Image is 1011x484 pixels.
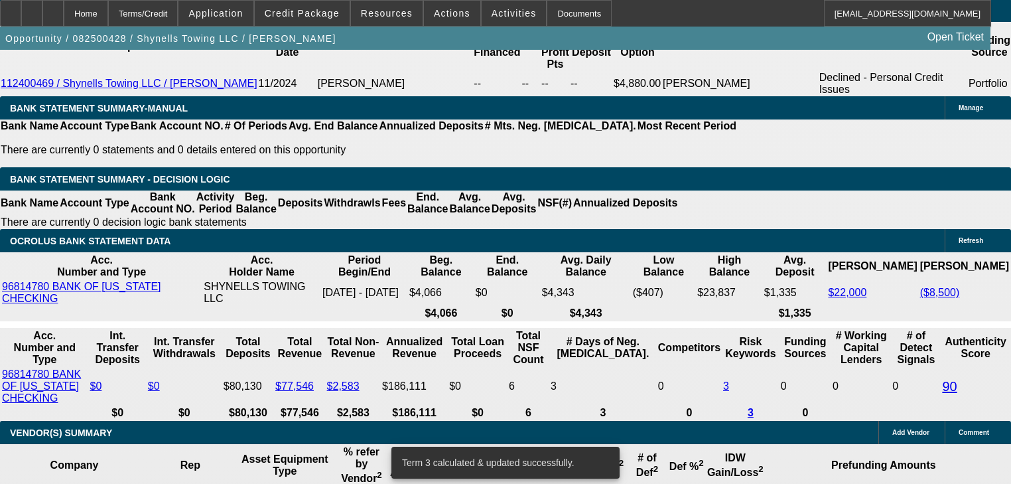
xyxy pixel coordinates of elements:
[613,71,662,96] td: $4,880.00
[764,307,827,320] th: $1,335
[722,329,779,366] th: Risk Keywords
[59,191,130,216] th: Account Type
[550,368,656,405] td: 3
[341,446,382,484] b: % refer by Vendor
[707,452,764,478] b: IDW Gain/Loss
[922,26,989,48] a: Open Ticket
[322,254,407,279] th: Period Begin/End
[892,329,940,366] th: # of Detect Signals
[448,191,490,216] th: Avg. Balance
[424,1,480,26] button: Actions
[632,254,696,279] th: Low Balance
[780,406,831,420] th: 0
[657,406,721,420] th: 0
[323,191,381,216] th: Withdrawls
[59,120,130,133] th: Account Type
[241,453,328,477] b: Asset Equipment Type
[780,329,831,366] th: Funding Sources
[832,329,890,366] th: # Working Capital Lenders
[277,191,324,216] th: Deposits
[1,254,202,279] th: Acc. Number and Type
[697,254,762,279] th: High Balance
[2,281,161,304] a: 96814780 BANK OF [US_STATE] CHECKING
[573,191,678,216] th: Annualized Deposits
[203,254,320,279] th: Acc. Holder Name
[941,329,1010,366] th: Authenticity Score
[203,280,320,305] td: SHYNELLS TOWING LLC
[2,368,81,404] a: 96814780 BANK OF [US_STATE] CHECKING
[521,71,541,96] td: --
[892,368,940,405] td: 0
[942,379,957,394] a: 90
[258,71,317,96] td: 11/2024
[235,191,277,216] th: Beg. Balance
[178,1,253,26] button: Application
[361,8,413,19] span: Resources
[1,329,88,366] th: Acc. Number and Type
[448,368,507,405] td: $0
[10,174,230,185] span: Bank Statement Summary - Decision Logic
[327,380,360,392] a: $2,583
[377,470,381,480] sup: 2
[1,78,257,89] a: 112400469 / Shynells Towing LLC / [PERSON_NAME]
[5,33,336,44] span: Opportunity / 082500428 / Shynells Towing LLC / [PERSON_NAME]
[1,144,736,156] p: There are currently 0 statements and 0 details entered on this opportunity
[90,329,146,366] th: Int. Transfer Deposits
[831,459,936,471] b: Prefunding Amounts
[407,191,448,216] th: End. Balance
[723,380,729,392] a: 3
[255,1,350,26] button: Credit Package
[959,429,989,436] span: Comment
[409,254,474,279] th: Beg. Balance
[275,329,325,366] th: Total Revenue
[188,8,243,19] span: Application
[748,407,754,418] a: 3
[780,368,831,405] td: 0
[968,71,1011,96] td: Portfolio
[632,280,696,305] td: ($407)
[381,191,407,216] th: Fees
[148,380,160,392] a: $0
[381,329,447,366] th: Annualized Revenue
[669,461,704,472] b: Def %
[828,287,866,298] a: $22,000
[223,329,273,366] th: Total Deposits
[959,104,983,112] span: Manage
[657,368,721,405] td: 0
[409,307,474,320] th: $4,066
[662,71,819,96] td: [PERSON_NAME]
[147,329,222,366] th: Int. Transfer Withdrawals
[833,380,839,392] span: 0
[475,307,540,320] th: $0
[317,71,474,96] td: [PERSON_NAME]
[326,329,381,366] th: Total Non-Revenue
[288,120,379,133] th: Avg. End Balance
[196,191,236,216] th: Activity Period
[570,71,613,96] td: --
[409,280,474,305] td: $4,066
[275,380,314,392] a: $77,546
[326,406,381,420] th: $2,583
[919,254,1010,279] th: [PERSON_NAME]
[381,406,447,420] th: $186,111
[10,236,170,246] span: OCROLUS BANK STATEMENT DATA
[550,329,656,366] th: # Days of Neg. [MEDICAL_DATA].
[223,368,273,405] td: $80,130
[657,329,721,366] th: Competitors
[492,8,537,19] span: Activities
[351,1,423,26] button: Resources
[758,464,763,474] sup: 2
[473,71,521,96] td: --
[819,71,968,96] td: Declined - Personal Credit Issues
[223,406,273,420] th: $80,130
[322,280,407,305] td: [DATE] - [DATE]
[10,428,112,438] span: VENDOR(S) SUMMARY
[892,429,929,436] span: Add Vendor
[147,406,222,420] th: $0
[448,329,507,366] th: Total Loan Proceeds
[637,120,737,133] th: Most Recent Period
[697,280,762,305] td: $23,837
[90,380,102,392] a: $0
[491,191,537,216] th: Avg. Deposits
[378,120,484,133] th: Annualized Deposits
